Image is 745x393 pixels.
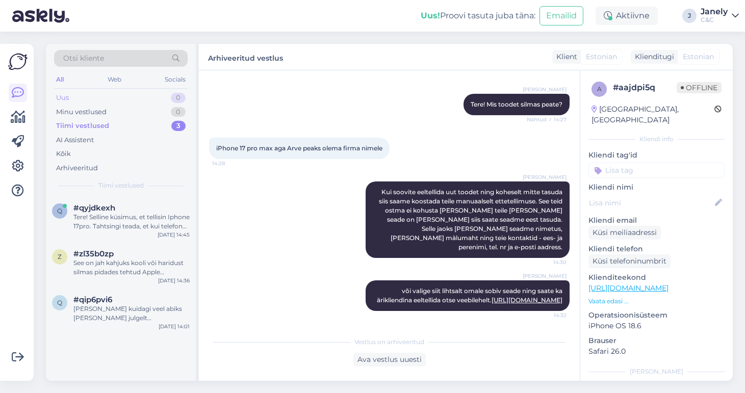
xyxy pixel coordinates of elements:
[677,82,722,93] span: Offline
[588,244,725,254] p: Kliendi telefon
[528,311,567,319] span: 14:32
[56,163,98,173] div: Arhiveeritud
[54,73,66,86] div: All
[701,16,728,24] div: C&C
[588,283,669,293] a: [URL][DOMAIN_NAME]
[56,135,94,145] div: AI Assistent
[56,149,71,159] div: Kõik
[56,93,69,103] div: Uus
[353,353,426,366] div: Ava vestlus uuesti
[58,253,62,260] span: z
[73,258,190,277] div: See on jah kahjuks kooli või haridust silmas pidades tehtud Apple kampaania ehk Macbookid ja iPadid.
[588,321,725,331] p: iPhone OS 18.6
[8,52,28,71] img: Askly Logo
[588,272,725,283] p: Klienditeekond
[588,135,725,144] div: Kliendi info
[158,277,190,284] div: [DATE] 14:36
[592,104,714,125] div: [GEOGRAPHIC_DATA], [GEOGRAPHIC_DATA]
[527,116,567,123] span: Nähtud ✓ 14:27
[683,51,714,62] span: Estonian
[588,215,725,226] p: Kliendi email
[588,367,725,376] div: [PERSON_NAME]
[73,213,190,231] div: Tere! Selline küsimus, et tellisin Iphone 17pro. Tahtsingi teada, et kui telefon jõuab [PERSON_NA...
[421,10,535,22] div: Proovi tasuta juba täna:
[63,53,104,64] span: Otsi kliente
[588,163,725,178] input: Lisa tag
[56,121,109,131] div: Tiimi vestlused
[73,304,190,323] div: [PERSON_NAME] kuidagi veel abiks [PERSON_NAME] julgelt [PERSON_NAME]!
[701,8,739,24] a: JanelyC&C
[421,11,440,20] b: Uus!
[159,323,190,330] div: [DATE] 14:01
[588,182,725,193] p: Kliendi nimi
[588,297,725,306] p: Vaata edasi ...
[589,197,713,208] input: Lisa nimi
[471,100,562,108] span: Tere! Mis toodet silmas peate?
[377,287,564,304] span: või valige siit lihtsalt omale sobiv seade ning saate ka ärikliendina eeltellida otse veebilehelt.
[588,226,661,240] div: Küsi meiliaadressi
[158,231,190,239] div: [DATE] 14:45
[588,254,671,268] div: Küsi telefoninumbrit
[171,121,186,131] div: 3
[163,73,188,86] div: Socials
[171,107,186,117] div: 0
[523,173,567,181] span: [PERSON_NAME]
[216,144,382,152] span: iPhone 17 pro max aga Arve peaks olema firma nimele
[56,107,107,117] div: Minu vestlused
[73,295,112,304] span: #qip6pvi6
[523,272,567,280] span: [PERSON_NAME]
[597,85,602,93] span: a
[631,51,674,62] div: Klienditugi
[613,82,677,94] div: # aajdpi5q
[171,93,186,103] div: 0
[540,6,583,25] button: Emailid
[492,296,562,304] a: [URL][DOMAIN_NAME]
[701,8,728,16] div: Janely
[588,310,725,321] p: Operatsioonisüsteem
[523,86,567,93] span: [PERSON_NAME]
[586,51,617,62] span: Estonian
[682,9,697,23] div: J
[208,50,283,64] label: Arhiveeritud vestlus
[588,335,725,346] p: Brauser
[596,7,658,25] div: Aktiivne
[588,150,725,161] p: Kliendi tag'id
[379,188,564,251] span: Kui soovite eeltellida uut toodet ning koheselt mitte tasuda siis saame koostada teile manuaalsel...
[57,299,62,306] span: q
[552,51,577,62] div: Klient
[57,207,62,215] span: q
[588,346,725,357] p: Safari 26.0
[212,160,250,167] span: 14:28
[528,258,567,266] span: 14:30
[73,249,114,258] span: #zl35b0zp
[73,203,115,213] span: #qyjdkexh
[106,73,123,86] div: Web
[354,337,424,347] span: Vestlus on arhiveeritud
[98,181,144,190] span: Tiimi vestlused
